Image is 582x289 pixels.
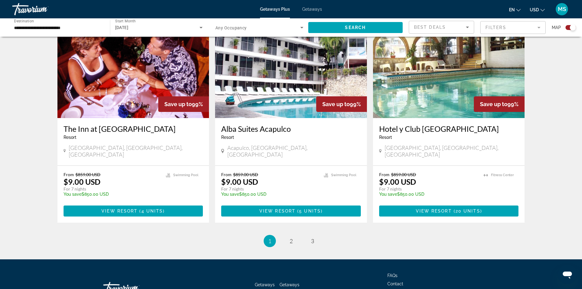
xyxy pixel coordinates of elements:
[509,5,521,14] button: Change language
[137,209,165,213] span: ( )
[554,3,570,16] button: User Menu
[387,281,403,286] a: Contact
[64,192,82,197] span: You save
[115,25,129,30] span: [DATE]
[299,209,321,213] span: 5 units
[64,186,160,192] p: For 7 nights
[221,186,318,192] p: For 7 nights
[173,173,198,177] span: Swimming Pool
[379,206,519,217] button: View Resort(20 units)
[255,282,275,287] a: Getaways
[452,209,482,213] span: ( )
[57,235,525,247] nav: Pagination
[75,172,101,177] span: $859.00 USD
[530,7,539,12] span: USD
[414,25,446,30] span: Best Deals
[311,238,314,244] span: 3
[221,192,239,197] span: You save
[12,1,73,17] a: Travorium
[509,7,515,12] span: en
[215,25,247,30] span: Any Occupancy
[379,124,519,133] a: Hotel y Club [GEOGRAPHIC_DATA]
[322,101,350,107] span: Save up to
[379,192,397,197] span: You save
[221,177,258,186] p: $9.00 USD
[215,20,367,118] img: 6972E01L.jpg
[480,21,546,34] button: Filter
[259,209,295,213] span: View Resort
[57,20,209,118] img: 0791O06X.jpg
[379,186,478,192] p: For 7 nights
[64,135,76,140] span: Resort
[302,7,322,12] a: Getaways
[268,238,271,244] span: 1
[64,206,203,217] button: View Resort(4 units)
[295,209,323,213] span: ( )
[552,23,561,32] span: Map
[141,209,163,213] span: 4 units
[64,172,74,177] span: From
[115,19,136,23] span: Start Month
[69,144,203,158] span: [GEOGRAPHIC_DATA], [GEOGRAPHIC_DATA], [GEOGRAPHIC_DATA]
[456,209,480,213] span: 20 units
[233,172,258,177] span: $859.00 USD
[379,172,390,177] span: From
[414,24,469,31] mat-select: Sort by
[158,96,209,112] div: 99%
[387,273,397,278] a: FAQs
[379,192,478,197] p: $850.00 USD
[474,96,525,112] div: 99%
[480,101,507,107] span: Save up to
[530,5,545,14] button: Change currency
[385,144,519,158] span: [GEOGRAPHIC_DATA], [GEOGRAPHIC_DATA], [GEOGRAPHIC_DATA]
[345,25,366,30] span: Search
[290,238,293,244] span: 2
[221,206,361,217] button: View Resort(5 units)
[558,6,566,12] span: MS
[221,172,232,177] span: From
[379,135,392,140] span: Resort
[260,7,290,12] a: Getaways Plus
[64,192,160,197] p: $850.00 USD
[558,265,577,284] iframe: Button to launch messaging window
[227,144,361,158] span: Acapulco, [GEOGRAPHIC_DATA], [GEOGRAPHIC_DATA]
[221,135,234,140] span: Resort
[331,173,356,177] span: Swimming Pool
[14,19,34,23] span: Destination
[164,101,192,107] span: Save up to
[316,96,367,112] div: 99%
[391,172,416,177] span: $859.00 USD
[416,209,452,213] span: View Resort
[64,177,101,186] p: $9.00 USD
[379,177,416,186] p: $9.00 USD
[373,20,525,118] img: 1310E01L.jpg
[491,173,514,177] span: Fitness Center
[221,124,361,133] a: Alba Suites Acapulco
[64,124,203,133] a: The Inn at [GEOGRAPHIC_DATA]
[221,192,318,197] p: $850.00 USD
[101,209,137,213] span: View Resort
[308,22,403,33] button: Search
